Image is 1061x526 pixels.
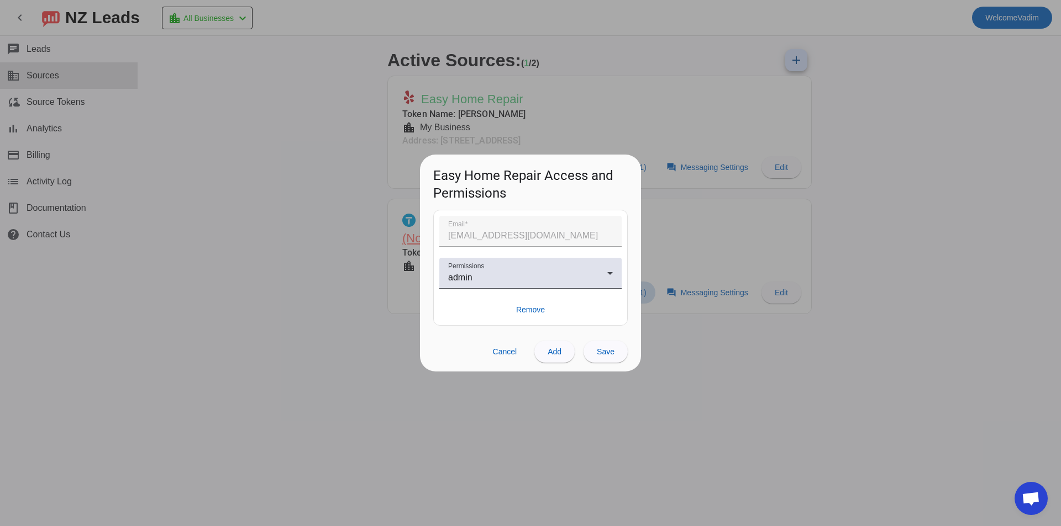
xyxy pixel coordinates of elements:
button: Add [534,341,575,363]
span: Remove [516,304,545,315]
button: Cancel [484,341,526,363]
h1: Easy Home Repair Access and Permissions [420,155,641,209]
span: Cancel [493,347,517,356]
mat-label: Permissions [448,263,484,270]
button: Remove [439,300,622,320]
span: Save [597,347,614,356]
mat-label: Email [448,221,465,228]
div: Open chat [1015,482,1048,515]
span: Add [548,347,561,356]
span: admin [448,273,472,282]
button: Save [584,341,628,363]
